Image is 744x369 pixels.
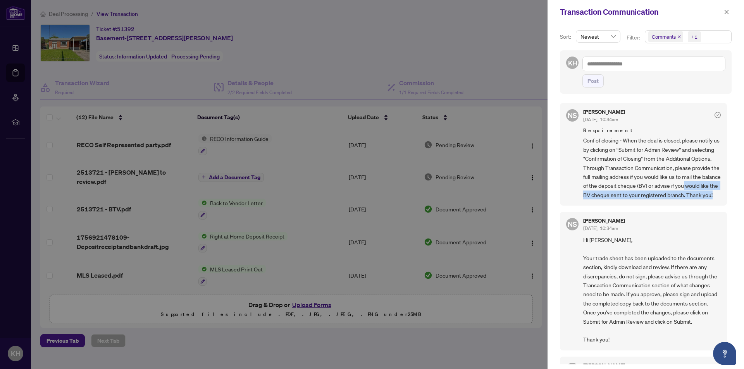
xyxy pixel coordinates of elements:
[724,9,729,15] span: close
[677,35,681,39] span: close
[583,127,721,134] span: Requirement
[691,33,697,41] div: +1
[568,219,577,230] span: NS
[580,31,616,42] span: Newest
[648,31,683,42] span: Comments
[583,363,625,368] h5: [PERSON_NAME]
[583,136,721,199] span: Conf of closing - When the deal is closed, please notify us by clicking on “Submit for Admin Revi...
[568,110,577,121] span: NS
[713,342,736,365] button: Open asap
[583,235,721,344] span: Hi [PERSON_NAME], Your trade sheet has been uploaded to the documents section, kindly download an...
[627,33,641,42] p: Filter:
[583,117,618,122] span: [DATE], 10:34am
[560,6,722,18] div: Transaction Communication
[568,58,577,68] span: KH
[582,74,604,88] button: Post
[560,33,573,41] p: Sort:
[652,33,676,41] span: Comments
[583,225,618,231] span: [DATE], 10:34am
[715,112,721,118] span: check-circle
[583,218,625,223] h5: [PERSON_NAME]
[583,109,625,115] h5: [PERSON_NAME]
